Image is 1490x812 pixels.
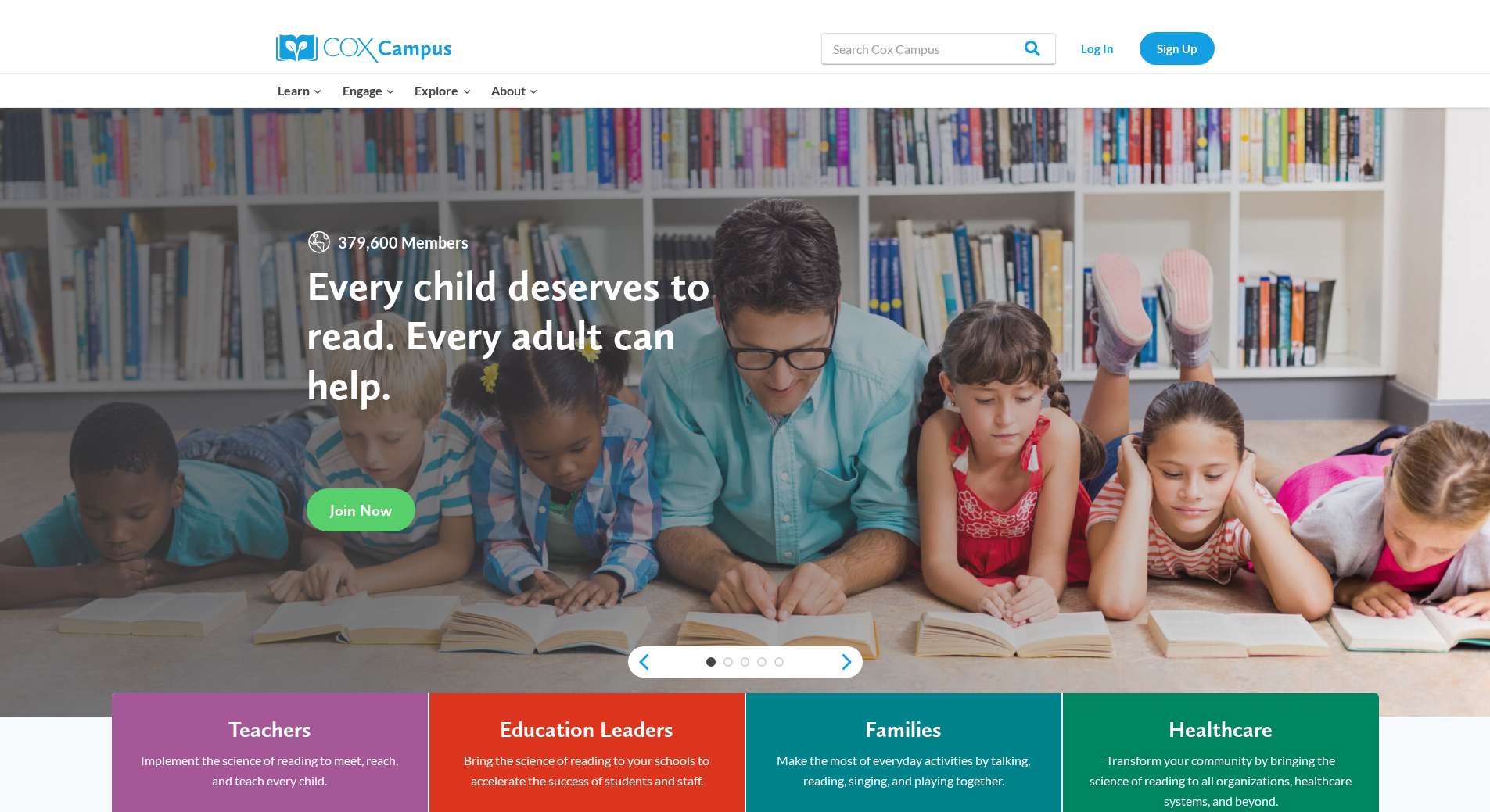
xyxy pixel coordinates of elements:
[332,230,475,255] span: 379,600 Members
[1064,32,1215,64] nav: Secondary Navigation
[770,750,1038,790] p: Make the most of everyday activities by talking, reading, singing, and playing together.
[500,717,673,743] h4: Education Leaders
[628,653,652,671] a: previous
[343,80,395,101] span: Engage
[723,657,733,667] a: 2
[1064,32,1132,64] a: Log In
[741,657,750,667] a: 3
[268,74,548,107] nav: Primary Navigation
[757,657,767,667] a: 4
[330,501,392,520] span: Join Now
[1086,750,1355,810] p: Transform your community by bringing the science of reading to all organizations, healthcare syst...
[453,750,721,790] p: Bring the science of reading to your schools to accelerate the success of students and staff.
[307,488,415,531] a: Join Now
[228,717,311,743] h4: Teachers
[491,80,538,101] span: About
[415,80,471,101] span: Explore
[821,33,1056,64] input: Search Cox Campus
[839,653,863,671] a: next
[706,657,716,667] a: 1
[1169,717,1273,743] h4: Healthcare
[278,80,322,101] span: Learn
[276,34,451,63] img: Cox Campus
[628,646,863,678] div: content slider buttons
[135,750,404,790] p: Implement the science of reading to meet, reach, and teach every child.
[1140,32,1215,64] a: Sign Up
[307,260,710,410] strong: Every child deserves to read. Every adult can help.
[865,717,942,743] h4: Families
[774,657,784,667] a: 5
